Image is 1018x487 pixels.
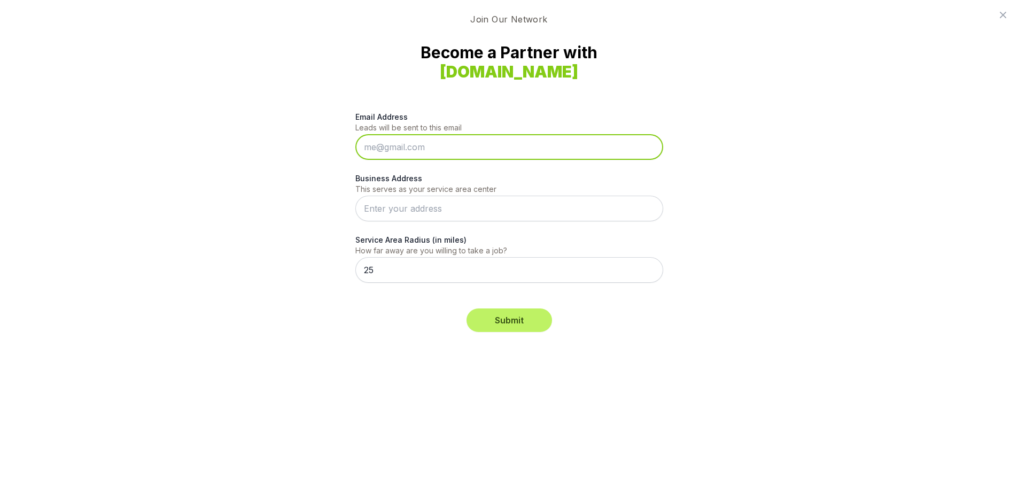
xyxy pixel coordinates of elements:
input: Enter your address [355,196,663,221]
label: Email Address [355,111,663,122]
p: How far away are you willing to take a job? [355,245,663,256]
strong: [DOMAIN_NAME] [440,62,578,81]
strong: Become a Partner with [372,43,646,81]
span: Join Our Network [462,13,556,26]
label: Business Address [355,173,663,184]
input: me@gmail.com [355,134,663,160]
button: Submit [467,308,552,332]
label: Service Area Radius (in miles) [355,234,663,245]
p: This serves as your service area center [355,184,663,195]
p: Leads will be sent to this email [355,122,663,133]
